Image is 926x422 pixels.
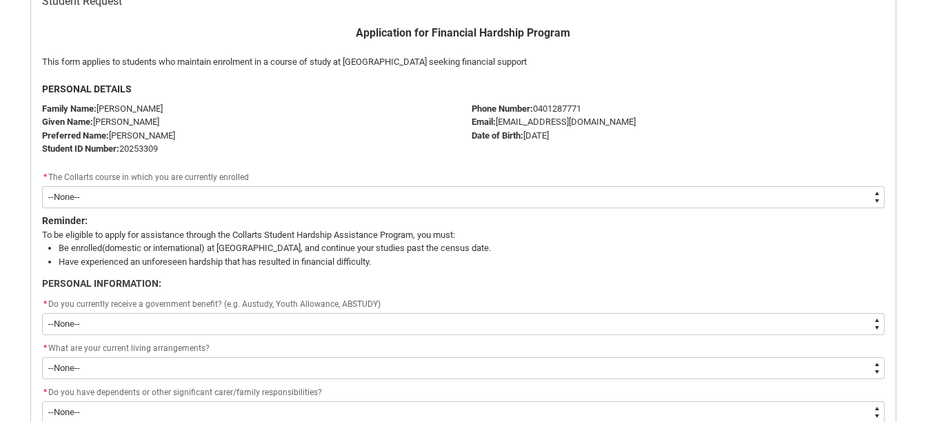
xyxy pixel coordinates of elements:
span: What are your current living arrangements? [48,343,210,353]
abbr: required [43,299,47,309]
p: [DATE] [472,129,885,143]
strong: Application for Financial Hardship Program [356,26,570,39]
p: This form applies to students who maintain enrolment in a course of study at [GEOGRAPHIC_DATA] se... [42,55,885,69]
p: To be eligible to apply for assistance through the Collarts Student Hardship Assistance Program, ... [42,228,885,242]
span: Do you have dependents or other significant carer/family responsibilities? [48,388,322,397]
p: [EMAIL_ADDRESS][DOMAIN_NAME] [472,115,885,129]
strong: PERSONAL INFORMATION: [42,278,161,289]
abbr: required [43,172,47,182]
abbr: required [43,388,47,397]
strong: Student ID Number: [42,143,119,154]
span: The Collarts course in which you are currently enrolled [48,172,249,182]
p: [PERSON_NAME] [42,115,455,129]
strong: Email: [472,117,496,127]
p: [PERSON_NAME] [42,129,455,143]
strong: Given Name: [42,117,93,127]
strong: Preferred Name [42,130,106,141]
li: Be enrolled(domestic or international) at [GEOGRAPHIC_DATA], and continue your studies past the c... [59,241,885,255]
p: [PERSON_NAME] [42,102,455,116]
abbr: required [43,343,47,353]
strong: Date of Birth: [472,130,523,141]
span: Do you currently receive a government benefit? (e.g. Austudy, Youth Allowance, ABSTUDY) [48,299,381,309]
strong: Family Name: [42,103,97,114]
p: 20253309 [42,142,455,156]
strong: PERSONAL DETAILS [42,83,132,94]
p: 0401287771 [472,102,885,116]
li: Have experienced an unforeseen hardship that has resulted in financial difficulty. [59,255,885,269]
strong: : [106,130,109,141]
strong: Phone Number: [472,103,533,114]
strong: Reminder: [42,215,88,226]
